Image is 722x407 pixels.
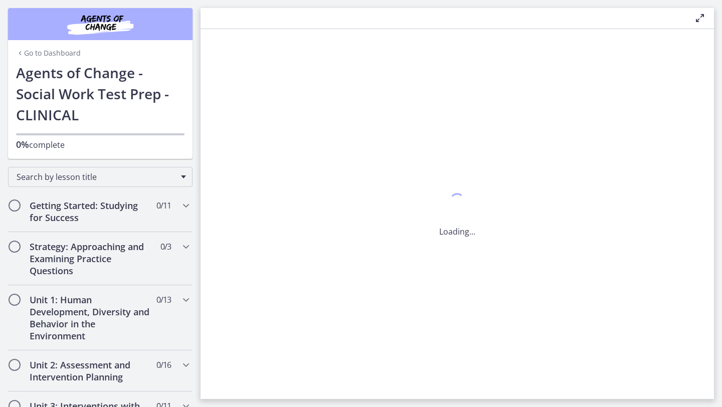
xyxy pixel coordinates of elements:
[439,226,475,238] p: Loading...
[439,190,475,214] div: 1
[16,138,185,151] p: complete
[30,241,152,277] h2: Strategy: Approaching and Examining Practice Questions
[30,294,152,342] h2: Unit 1: Human Development, Diversity and Behavior in the Environment
[40,12,160,36] img: Agents of Change
[16,138,29,150] span: 0%
[17,171,176,182] span: Search by lesson title
[160,241,171,253] span: 0 / 3
[156,199,171,212] span: 0 / 11
[156,359,171,371] span: 0 / 16
[30,359,152,383] h2: Unit 2: Assessment and Intervention Planning
[156,294,171,306] span: 0 / 13
[16,48,81,58] a: Go to Dashboard
[16,62,185,125] h1: Agents of Change - Social Work Test Prep - CLINICAL
[30,199,152,224] h2: Getting Started: Studying for Success
[8,167,193,187] div: Search by lesson title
